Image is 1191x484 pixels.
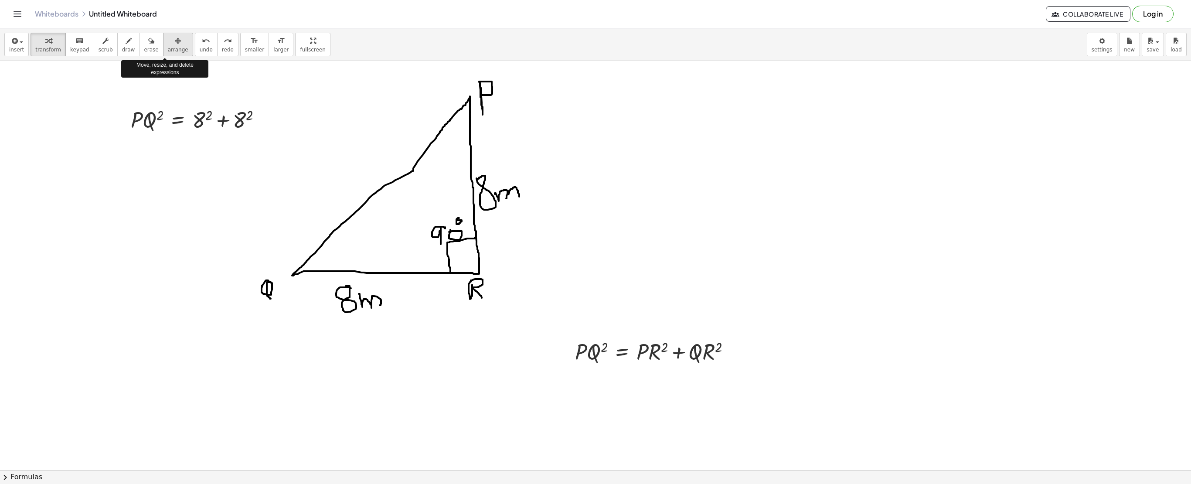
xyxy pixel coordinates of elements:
[99,47,113,53] span: scrub
[144,47,158,53] span: erase
[35,10,78,18] a: Whiteboards
[1166,33,1187,56] button: load
[1053,10,1123,18] span: Collaborate Live
[31,33,66,56] button: transform
[222,47,234,53] span: redo
[35,47,61,53] span: transform
[224,36,232,46] i: redo
[1119,33,1140,56] button: new
[1124,47,1135,53] span: new
[65,33,94,56] button: keyboardkeypad
[70,47,89,53] span: keypad
[168,47,188,53] span: arrange
[1132,6,1174,22] button: Log in
[245,47,264,53] span: smaller
[1142,33,1164,56] button: save
[202,36,210,46] i: undo
[1087,33,1117,56] button: settings
[10,7,24,21] button: Toggle navigation
[1046,6,1130,22] button: Collaborate Live
[139,33,163,56] button: erase
[200,47,213,53] span: undo
[94,33,118,56] button: scrub
[240,33,269,56] button: format_sizesmaller
[295,33,330,56] button: fullscreen
[75,36,84,46] i: keyboard
[1147,47,1159,53] span: save
[121,60,208,78] div: Move, resize, and delete expressions
[163,33,193,56] button: arrange
[122,47,135,53] span: draw
[1092,47,1113,53] span: settings
[250,36,259,46] i: format_size
[273,47,289,53] span: larger
[195,33,218,56] button: undoundo
[269,33,293,56] button: format_sizelarger
[9,47,24,53] span: insert
[117,33,140,56] button: draw
[4,33,29,56] button: insert
[217,33,238,56] button: redoredo
[277,36,285,46] i: format_size
[1171,47,1182,53] span: load
[300,47,325,53] span: fullscreen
